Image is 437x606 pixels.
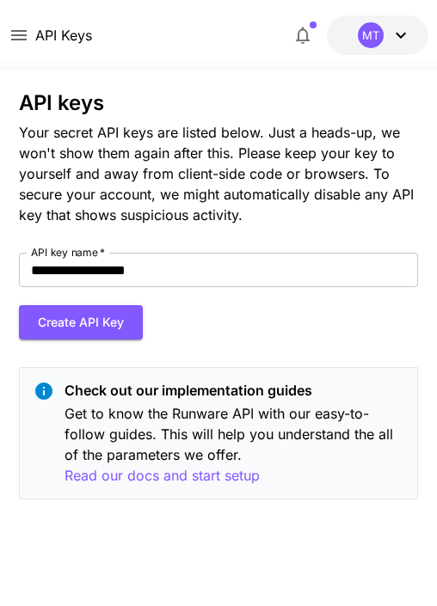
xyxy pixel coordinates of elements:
button: Create API Key [19,305,143,340]
label: API key name [31,245,105,260]
button: Read our docs and start setup [65,465,260,487]
p: Check out our implementation guides [65,380,403,401]
p: Your secret API keys are listed below. Just a heads-up, we won't show them again after this. Plea... [19,122,417,225]
p: Get to know the Runware API with our easy-to-follow guides. This will help you understand the all... [65,403,403,487]
a: API Keys [35,25,92,46]
nav: breadcrumb [35,25,92,46]
div: MT [358,22,384,48]
h3: API keys [19,91,417,115]
button: $0.05MT [327,15,428,55]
